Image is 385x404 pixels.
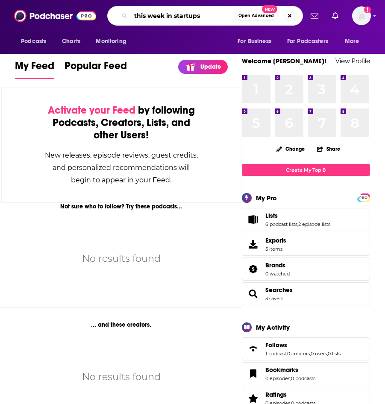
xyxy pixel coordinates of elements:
[307,9,322,23] a: Show notifications dropdown
[265,351,286,357] a: 1 podcast
[265,212,278,220] span: Lists
[352,6,371,25] span: Logged in as samanthawu
[265,261,290,269] a: Brands
[345,35,359,47] span: More
[242,233,370,256] a: Exports
[107,6,303,26] div: Search podcasts, credits, & more...
[329,9,342,23] a: Show notifications dropdown
[1,203,241,210] div: Not sure who to follow? Try these podcasts...
[242,258,370,281] span: Brands
[82,369,161,384] div: No results found
[235,11,278,21] button: Open AdvancedNew
[317,141,341,157] button: Share
[359,194,369,200] a: PRO
[286,351,287,357] span: ,
[21,35,46,47] span: Podcasts
[245,214,262,225] a: Lists
[1,321,241,328] div: ... and these creators.
[44,149,198,186] div: New releases, episode reviews, guest credits, and personalized recommendations will begin to appe...
[265,212,330,220] a: Lists
[48,104,135,117] span: Activate your Feed
[65,59,127,77] span: Popular Feed
[242,208,370,231] span: Lists
[242,282,370,305] span: Searches
[44,104,198,141] div: by following Podcasts, Creators, Lists, and other Users!
[238,35,271,47] span: For Business
[245,343,262,355] a: Follows
[245,263,262,275] a: Brands
[282,33,341,50] button: open menu
[14,8,96,24] img: Podchaser - Follow, Share and Rate Podcasts
[178,60,228,74] a: Update
[265,271,290,277] a: 0 watched
[256,194,277,202] div: My Pro
[242,164,370,176] a: Create My Top 8
[265,341,287,349] span: Follows
[265,246,286,252] span: 5 items
[242,57,326,65] a: Welcome [PERSON_NAME]!
[311,351,327,357] a: 0 users
[15,59,54,79] a: My Feed
[265,391,315,398] a: Ratings
[328,351,341,357] a: 0 lists
[265,375,290,381] a: 0 episodes
[265,221,297,227] a: 6 podcast lists
[62,35,80,47] span: Charts
[265,237,286,244] span: Exports
[15,59,54,77] span: My Feed
[291,375,315,381] a: 0 podcasts
[245,238,262,250] span: Exports
[265,366,315,374] a: Bookmarks
[339,33,370,50] button: open menu
[232,33,282,50] button: open menu
[65,59,127,79] a: Popular Feed
[352,6,371,25] button: Show profile menu
[256,323,290,331] div: My Activity
[335,57,370,65] a: View Profile
[131,9,235,23] input: Search podcasts, credits, & more...
[287,351,310,357] a: 0 creators
[96,35,126,47] span: Monitoring
[200,63,221,70] p: Update
[82,251,161,266] div: No results found
[298,221,330,227] a: 2 episode lists
[364,6,371,13] svg: Add a profile image
[271,143,310,154] button: Change
[265,261,285,269] span: Brands
[265,341,341,349] a: Follows
[265,286,293,294] a: Searches
[242,362,370,385] span: Bookmarks
[290,375,291,381] span: ,
[352,6,371,25] img: User Profile
[90,33,137,50] button: open menu
[56,33,85,50] a: Charts
[287,35,328,47] span: For Podcasters
[262,5,277,13] span: New
[245,288,262,300] a: Searches
[238,14,274,18] span: Open Advanced
[15,33,57,50] button: open menu
[242,337,370,360] span: Follows
[297,221,298,227] span: ,
[359,195,369,201] span: PRO
[265,366,298,374] span: Bookmarks
[265,296,282,302] a: 3 saved
[245,368,262,380] a: Bookmarks
[265,391,287,398] span: Ratings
